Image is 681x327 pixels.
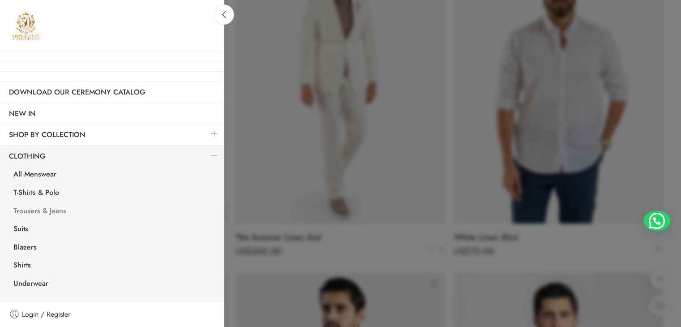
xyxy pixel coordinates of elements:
[22,309,70,320] span: Login / Register
[4,185,224,203] a: T-Shirts & Polo
[4,239,224,258] a: Blazers
[4,257,224,275] a: Shirts
[9,309,215,320] a: Login / Register
[4,275,224,294] a: Underwear
[9,9,43,43] a: Pellini -
[4,221,224,239] a: Suits
[4,203,224,221] a: Trousers & Jeans
[9,9,43,43] img: Pellini
[4,166,224,185] a: All Menswear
